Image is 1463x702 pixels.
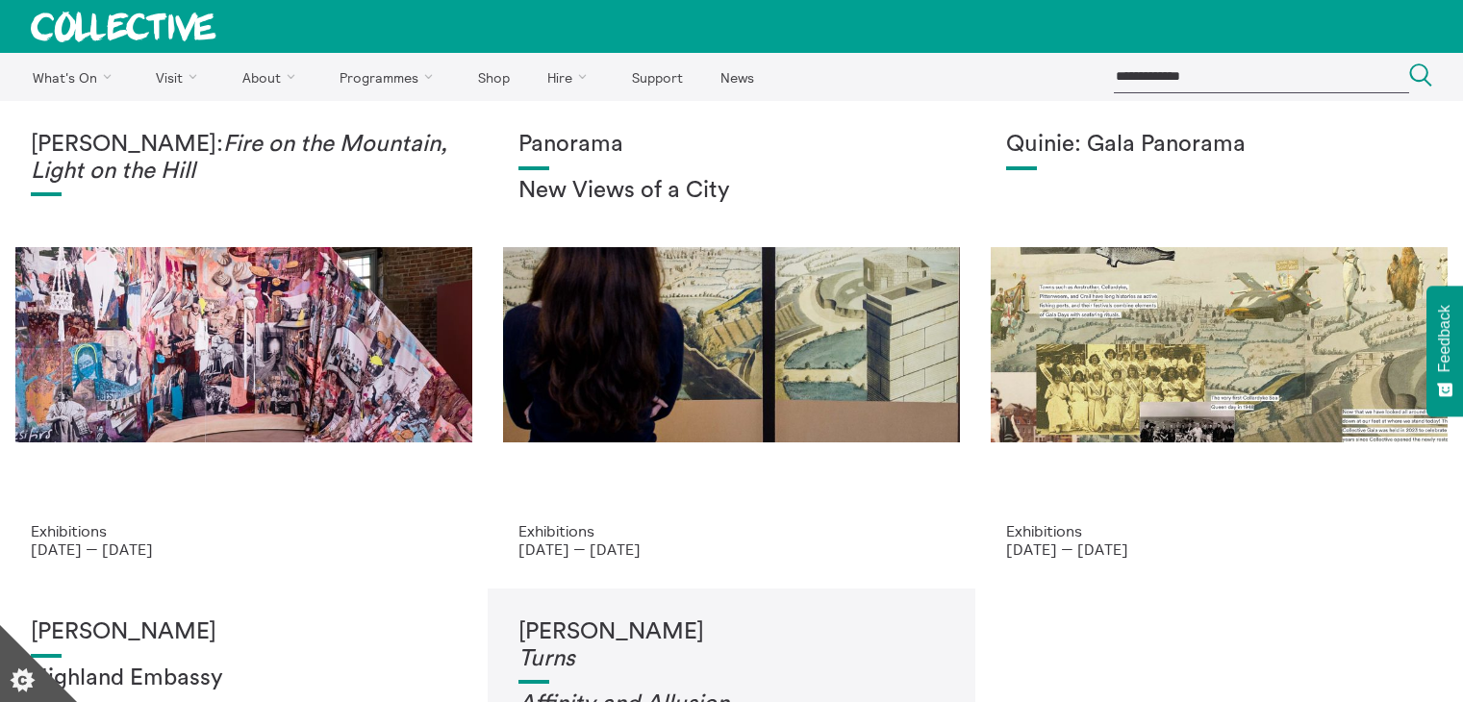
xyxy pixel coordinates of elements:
a: Visit [139,53,222,101]
p: [DATE] — [DATE] [518,540,945,558]
a: Shop [461,53,526,101]
p: Exhibitions [31,522,457,539]
h1: Panorama [518,132,945,159]
em: Turns [518,647,575,670]
span: Feedback [1436,305,1453,372]
p: [DATE] — [DATE] [1006,540,1432,558]
a: What's On [15,53,136,101]
h2: New Views of a City [518,178,945,205]
a: Support [615,53,699,101]
h1: [PERSON_NAME]: [31,132,457,185]
em: Fire on the Mountain, Light on the Hill [31,133,447,183]
a: Hire [531,53,612,101]
p: Exhibitions [518,522,945,539]
h1: [PERSON_NAME] [518,619,945,672]
h1: [PERSON_NAME] [31,619,457,646]
h1: Quinie: Gala Panorama [1006,132,1432,159]
button: Feedback - Show survey [1426,286,1463,416]
p: Exhibitions [1006,522,1432,539]
h2: Highland Embassy [31,665,457,692]
a: Josie Vallely Quinie: Gala Panorama Exhibitions [DATE] — [DATE] [975,101,1463,589]
a: Collective Panorama June 2025 small file 8 Panorama New Views of a City Exhibitions [DATE] — [DATE] [488,101,975,589]
p: [DATE] — [DATE] [31,540,457,558]
a: News [703,53,770,101]
a: Programmes [323,53,458,101]
a: About [225,53,319,101]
